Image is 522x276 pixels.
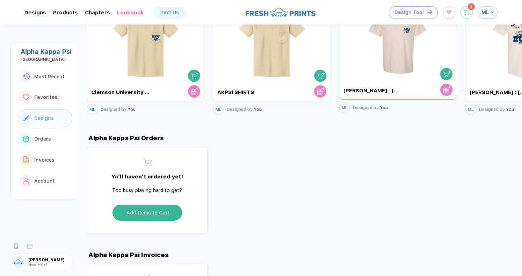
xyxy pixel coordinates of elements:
[87,253,169,261] div: Alpha Kappa Psi Invoices
[468,107,473,112] span: ML
[188,85,200,98] button: store cart
[105,187,189,194] div: Too busy playing hard to get?
[465,104,476,115] button: ML
[470,5,472,9] span: 1
[440,84,452,96] button: store cart
[191,72,198,79] img: shopping cart
[443,86,451,93] img: store cart
[314,85,326,98] button: store cart
[117,9,144,16] div: LookbookToggle dropdown menu chapters
[18,88,72,106] button: link to iconFavorites
[101,107,136,112] div: You
[28,262,47,267] span: Need Help?
[21,48,72,55] div: Alpha Kappa Psi
[153,7,186,18] a: Text Us
[87,134,164,142] div: Alpha Kappa Psi Orders
[91,89,150,95] div: Clemson University : [PERSON_NAME]
[389,6,438,19] button: Design Toolicon
[28,257,72,262] span: [PERSON_NAME]
[427,10,432,14] img: icon
[18,151,72,169] button: link to iconInvoices
[468,3,475,10] sup: 1
[216,107,221,112] span: ML
[34,178,55,184] span: Account
[23,73,30,79] img: link to icon
[479,107,514,112] div: You
[89,107,95,112] span: ML
[353,105,388,110] div: You
[34,136,51,142] span: Orders
[18,172,72,190] button: link to iconAccount
[227,107,262,112] div: You
[23,136,29,142] img: link to icon
[85,9,110,16] div: ChaptersToggle dropdown menu chapters
[18,68,72,86] button: link to iconMost Recent
[342,106,347,110] span: ML
[191,87,198,95] img: store cart
[317,87,325,95] img: store cart
[217,89,276,95] div: AKPSI SHIRTS
[18,130,72,148] button: link to iconOrders
[213,104,224,115] button: ML
[443,70,451,78] img: shopping cart
[23,94,29,100] img: link to icon
[23,156,29,163] img: link to icon
[34,94,57,100] span: Favorites
[353,105,379,110] span: Designed by
[339,102,350,113] button: ML
[481,9,489,15] span: ML
[118,210,127,217] img: icon
[394,9,424,15] span: Design Tool
[34,74,65,79] span: Most Recent
[23,178,29,184] img: link to icon
[34,157,55,163] span: Invoices
[101,107,126,112] span: Designed by
[479,107,505,112] span: Designed by
[188,70,200,82] button: shopping cart
[314,70,326,82] button: shopping cart
[23,115,29,121] img: link to icon
[24,9,46,16] div: DesignsToggle dropdown menu
[34,115,54,121] span: Designs
[440,68,452,80] button: shopping cart
[53,9,78,16] div: ProductsToggle dropdown menu
[343,87,402,94] div: [PERSON_NAME] : [GEOGRAPHIC_DATA]
[227,107,253,112] span: Designed by
[131,211,174,217] span: Add Items to Cart
[18,109,72,127] button: link to iconDesigns
[117,9,144,16] div: Lookbook
[317,72,325,79] img: shopping cart
[108,204,187,223] button: iconAdd Items to Cart
[160,10,179,15] div: Text Us
[12,255,25,269] img: user profile
[478,6,498,19] button: ML
[21,57,72,62] div: Clemson University
[246,7,316,17] img: logo
[105,174,189,180] div: Ya’ll haven’t ordered yet!
[87,104,98,115] button: ML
